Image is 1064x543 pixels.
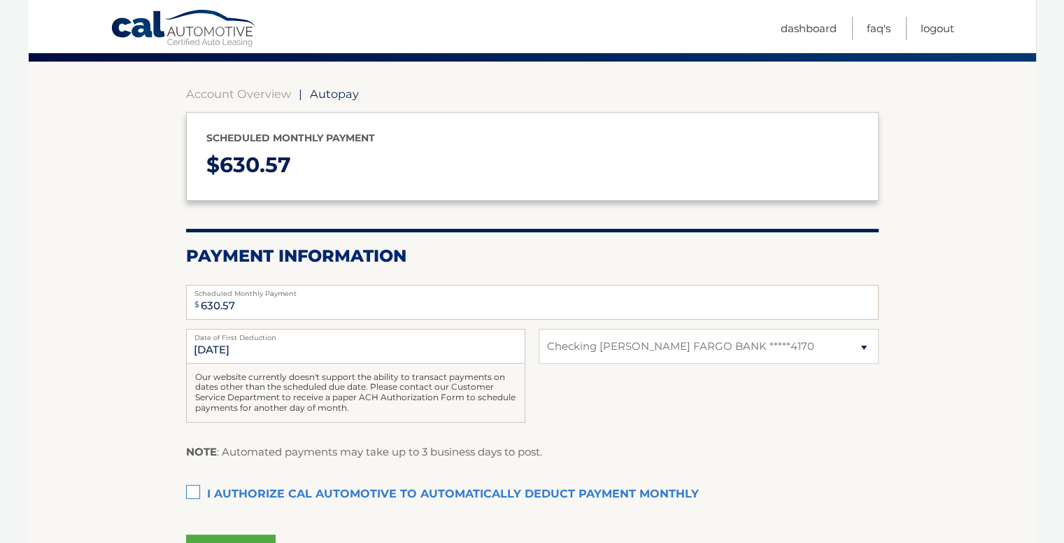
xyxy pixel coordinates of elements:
strong: NOTE [186,445,217,458]
a: Logout [921,17,954,40]
a: Cal Automotive [111,9,257,50]
label: Scheduled Monthly Payment [186,285,879,296]
input: Payment Date [186,329,525,364]
span: $ [190,289,204,320]
label: Date of First Deduction [186,329,525,340]
label: I authorize cal automotive to automatically deduct payment monthly [186,481,879,509]
a: Dashboard [781,17,837,40]
p: $ [206,147,858,184]
input: Payment Amount [186,285,879,320]
h2: Payment Information [186,246,879,267]
a: FAQ's [867,17,891,40]
p: : Automated payments may take up to 3 business days to post. [186,443,542,461]
a: Account Overview [186,87,291,101]
p: Scheduled monthly payment [206,129,858,147]
span: 630.57 [220,152,291,178]
span: | [299,87,302,101]
span: Autopay [310,87,359,101]
div: Our website currently doesn't support the ability to transact payments on dates other than the sc... [186,364,525,423]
